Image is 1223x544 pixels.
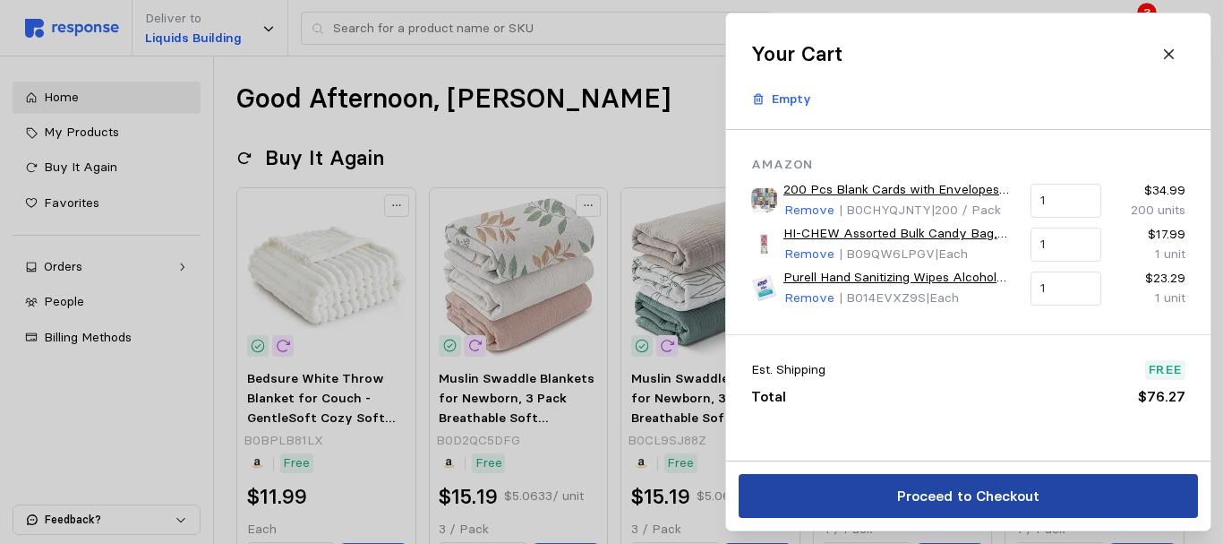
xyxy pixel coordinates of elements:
h2: Your Cart [751,40,842,68]
p: 200 units [1114,201,1185,220]
button: Remove [783,200,835,221]
p: $23.29 [1114,269,1185,289]
span: | 200 / Pack [930,202,1000,218]
span: | Each [934,246,967,262]
img: 91UftrgyP8L._AC_SX425_.jpg [751,188,777,214]
p: Empty [772,90,811,109]
span: | Each [925,289,958,306]
p: Remove [784,201,834,220]
p: Proceed to Checkout [896,485,1039,507]
p: Total [751,385,786,408]
p: $17.99 [1114,225,1185,245]
button: Remove [783,244,835,265]
p: Remove [784,289,834,308]
p: Amazon [751,155,1185,175]
img: 71fCQPX+KzL._AC_SY300_SX300_QL70_FMwebp_.jpg [751,275,777,301]
p: 1 unit [1114,289,1185,308]
span: | B09QW6LPGV [838,246,934,262]
p: $76.27 [1137,385,1185,408]
a: HI-CHEW Assorted Bulk Candy Bag, Green Apple Strawberry Mango Grape, Soft & Chewy Candy 2.2lb - 1... [783,224,1018,244]
a: 200 Pcs Blank Cards with Envelopes All Occasion Blank Greeting Cards Notecards with Envelopes Bul... [783,180,1018,200]
p: Est. Shipping [751,360,825,380]
button: Proceed to Checkout [739,474,1198,518]
span: | B0CHYQJNTY [838,202,930,218]
span: | B014EVXZ9S [838,289,925,306]
input: Qty [1040,185,1090,217]
input: Qty [1040,229,1090,261]
p: $34.99 [1114,181,1185,201]
button: Empty [741,82,821,117]
img: 31NdD6R28wL._SY300_SX300_QL70_FMwebp_.jpg [751,231,777,257]
p: Free [1148,360,1182,380]
p: 1 unit [1114,245,1185,264]
a: Purell Hand Sanitizing Wipes Alcohol Formula Fragrance Free [783,268,1018,288]
input: Qty [1040,272,1090,305]
button: Remove [783,288,835,309]
p: Remove [784,245,834,264]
